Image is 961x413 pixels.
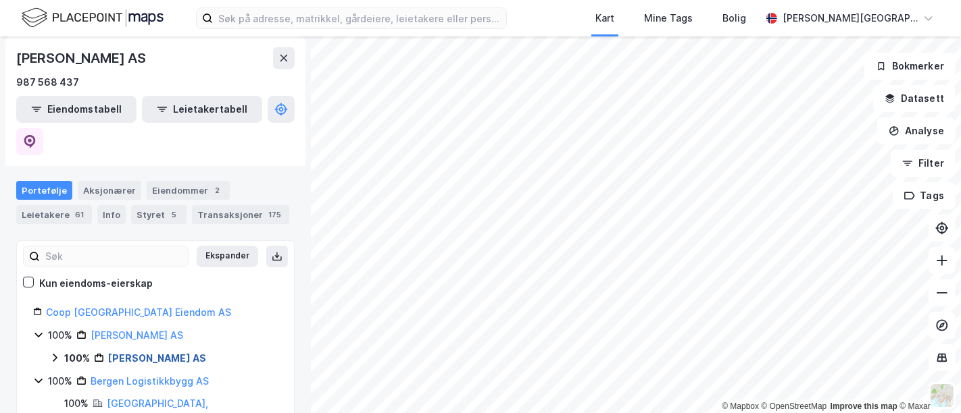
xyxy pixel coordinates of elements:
button: Ekspander [197,246,258,267]
div: 100% [48,373,72,389]
div: Aksjonærer [78,181,141,200]
button: Bokmerker [864,53,956,80]
div: Bolig [722,10,746,26]
iframe: Chat Widget [893,348,961,413]
div: [PERSON_NAME] AS [16,47,149,69]
div: Styret [131,205,187,224]
button: Leietakertabell [142,96,262,123]
div: 175 [266,208,284,221]
div: 2 [211,184,224,197]
div: Kun eiendoms-eierskap [39,275,153,292]
div: Kart [595,10,614,26]
a: Mapbox [722,402,759,411]
button: Analyse [877,117,956,144]
a: Improve this map [831,402,897,411]
div: 100% [64,395,89,412]
a: OpenStreetMap [762,402,827,411]
div: 987 568 437 [16,74,79,90]
div: Info [97,205,126,224]
div: 100% [48,327,72,343]
a: [PERSON_NAME] AS [108,352,206,364]
button: Tags [893,182,956,209]
div: 61 [72,208,87,221]
div: Mine Tags [644,10,693,26]
input: Søk [40,246,188,267]
button: Eiendomstabell [16,96,137,123]
div: Leietakere [16,205,92,224]
div: 5 [168,208,181,221]
div: Eiendommer [147,181,230,200]
div: [PERSON_NAME][GEOGRAPHIC_DATA] [783,10,918,26]
input: Søk på adresse, matrikkel, gårdeiere, leietakere eller personer [213,8,506,28]
div: 100% [64,350,90,366]
a: [PERSON_NAME] AS [91,329,183,341]
button: Datasett [873,85,956,112]
img: logo.f888ab2527a4732fd821a326f86c7f29.svg [22,6,164,30]
div: Portefølje [16,181,72,200]
a: Coop [GEOGRAPHIC_DATA] Eiendom AS [46,306,231,318]
button: Filter [891,150,956,177]
a: Bergen Logistikkbygg AS [91,375,209,387]
div: Transaksjoner [192,205,289,224]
